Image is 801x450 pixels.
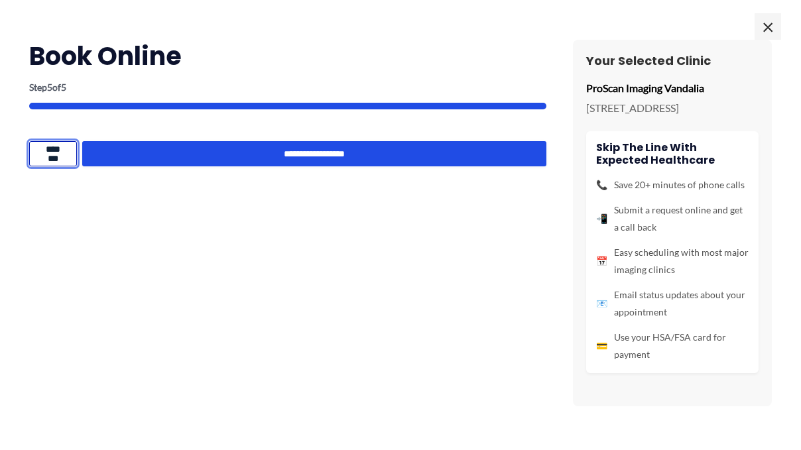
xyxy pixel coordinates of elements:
[586,98,759,118] p: [STREET_ADDRESS]
[586,78,759,98] p: ProScan Imaging Vandalia
[29,83,546,92] p: Step of
[596,286,749,321] li: Email status updates about your appointment
[596,141,749,166] h4: Skip the line with Expected Healthcare
[47,82,52,93] span: 5
[586,53,759,68] h3: Your Selected Clinic
[29,40,546,72] h2: Book Online
[596,176,607,194] span: 📞
[61,82,66,93] span: 5
[596,253,607,270] span: 📅
[596,244,749,278] li: Easy scheduling with most major imaging clinics
[596,329,749,363] li: Use your HSA/FSA card for payment
[596,295,607,312] span: 📧
[596,176,749,194] li: Save 20+ minutes of phone calls
[596,337,607,355] span: 💳
[596,210,607,227] span: 📲
[596,201,749,236] li: Submit a request online and get a call back
[755,13,781,40] span: ×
